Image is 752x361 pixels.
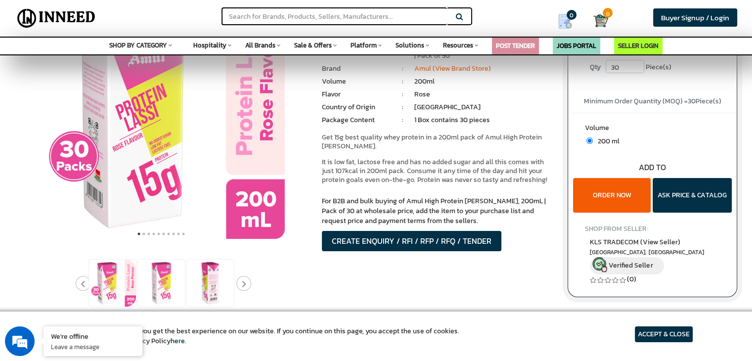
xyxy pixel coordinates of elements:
[245,41,275,50] span: All Brands
[496,41,535,50] a: POST TENDER
[322,90,391,99] li: Flavor
[187,260,234,307] img: Amul High Protein Rose Lassi, 200mL
[391,64,414,74] li: :
[351,41,377,50] span: Platform
[593,136,619,146] span: 200 ml
[585,60,606,75] label: Qty
[76,276,90,291] button: Previous
[181,229,186,239] button: 10
[78,238,126,245] em: Driven by SalesIQ
[558,14,573,29] img: Show My Quotes
[5,249,188,284] textarea: Type your message and click 'Submit'
[414,77,553,87] li: 200ml
[89,260,136,307] img: Amul High Protein Rose Lassi, 200mL
[322,77,391,87] li: Volume
[138,260,185,307] img: Amul High Protein Rose Lassi, 200mL
[443,41,473,50] span: Resources
[136,229,141,239] button: 1
[322,231,501,251] button: CREATE ENQUIRY / RFI / RFP / RFQ / TENDER
[391,115,414,125] li: :
[391,90,414,99] li: :
[391,77,414,87] li: :
[171,229,176,239] button: 8
[590,248,715,257] span: East Delhi
[396,41,424,50] span: Solutions
[176,229,181,239] button: 9
[145,284,179,297] em: Submit
[567,10,576,20] span: 0
[322,158,553,184] p: It is low fat, lactose free and has no added sugar and all this comes with just 107kcal in 200ml ...
[161,229,166,239] button: 6
[51,55,166,68] div: Leave a message
[603,8,613,18] span: 0
[59,326,459,346] article: We use cookies to ensure you get the best experience on our website. If you continue on this page...
[592,257,607,272] img: inneed-verified-seller-icon.png
[68,239,75,245] img: salesiqlogo_leal7QplfZFryJ6FIlVepeu7OftD7mt8q6exU6-34PB8prfIgodN67KcxXM9Y7JQ_.png
[236,276,251,291] button: Next
[322,115,391,125] li: Package Content
[141,229,146,239] button: 2
[294,41,332,50] span: Sale & Offers
[322,64,391,74] li: Brand
[584,96,721,106] span: Minimum Order Quantity (MOQ) = Piece(s)
[590,237,715,274] a: KLS TRADECOM (View Seller) [GEOGRAPHIC_DATA], [GEOGRAPHIC_DATA] Verified Seller
[593,13,608,28] img: Cart
[573,178,651,213] button: ORDER NOW
[688,96,696,106] span: 30
[544,10,593,33] a: my Quotes 0
[590,237,680,247] span: KLS TRADECOM
[21,114,173,214] span: We are offline. Please leave us a message.
[635,326,693,342] article: ACCEPT & CLOSE
[414,115,553,125] li: 1 Box contains 30 pieces
[653,8,737,27] a: Buyer Signup / Login
[193,41,226,50] span: Hospitality
[146,229,151,239] button: 3
[151,229,156,239] button: 4
[51,342,135,351] p: Leave a message
[221,7,447,25] input: Search for Brands, Products, Sellers, Manufacturers...
[414,102,553,112] li: [GEOGRAPHIC_DATA]
[17,59,42,65] img: logo_Zg8I0qSkbAqR2WFHt3p6CTuqpyXMFPubPcD2OT02zFN43Cy9FUNNG3NEPhM_Q1qe_.png
[661,12,729,23] span: Buyer Signup / Login
[322,133,553,151] p: Get 15g best quality whey protein in a 200ml pack of Amul High Protein [PERSON_NAME].
[13,6,99,31] img: Inneed.Market
[156,229,161,239] button: 5
[109,41,167,50] span: SHOP BY CATEGORY
[391,102,414,112] li: :
[414,63,491,74] a: Amul (View Brand Store)
[585,225,720,232] h4: SHOP FROM SELLER:
[166,229,171,239] button: 7
[593,10,601,32] a: Cart 0
[568,162,737,173] div: ADD TO
[322,196,553,226] p: For B2B and bulk buying of Amul High Protein [PERSON_NAME], 200mL | Pack of 30 at wholesale price...
[322,102,391,112] li: Country of Origin
[414,90,553,99] li: Rose
[646,60,671,75] span: Piece(s)
[609,260,653,271] span: Verified Seller
[627,274,636,284] a: (0)
[653,178,732,213] button: ASK PRICE & CATALOG
[618,41,659,50] a: SELLER LOGIN
[162,5,186,29] div: Minimize live chat window
[585,123,720,135] label: Volume
[171,336,185,346] a: here
[51,331,135,341] div: We're offline
[557,41,596,50] a: JOBS PORTAL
